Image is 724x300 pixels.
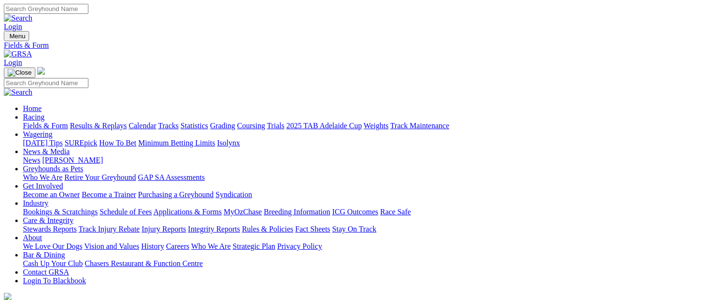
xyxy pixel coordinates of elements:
a: Greyhounds as Pets [23,165,83,173]
img: Search [4,88,32,97]
a: Track Injury Rebate [78,225,140,233]
a: Statistics [181,122,208,130]
a: Fact Sheets [295,225,330,233]
a: How To Bet [99,139,137,147]
span: Menu [10,33,25,40]
img: logo-grsa-white.png [37,67,45,75]
div: Wagering [23,139,720,147]
a: Applications & Forms [153,208,222,216]
a: Grading [210,122,235,130]
a: Syndication [216,190,252,199]
a: Careers [166,242,189,250]
a: About [23,233,42,242]
div: Greyhounds as Pets [23,173,720,182]
input: Search [4,4,88,14]
div: Care & Integrity [23,225,720,233]
a: Industry [23,199,48,207]
div: About [23,242,720,251]
a: ICG Outcomes [332,208,378,216]
a: Care & Integrity [23,216,74,224]
a: Who We Are [191,242,231,250]
img: Search [4,14,32,22]
div: Industry [23,208,720,216]
a: MyOzChase [224,208,262,216]
a: Fields & Form [23,122,68,130]
a: Weights [364,122,389,130]
a: Privacy Policy [277,242,322,250]
div: Get Involved [23,190,720,199]
a: Home [23,104,42,112]
a: Wagering [23,130,53,138]
a: Vision and Values [84,242,139,250]
a: Tracks [158,122,179,130]
a: Integrity Reports [188,225,240,233]
a: Stay On Track [332,225,376,233]
a: Isolynx [217,139,240,147]
a: Cash Up Your Club [23,259,83,267]
img: GRSA [4,50,32,58]
a: Bookings & Scratchings [23,208,97,216]
input: Search [4,78,88,88]
a: Who We Are [23,173,63,181]
button: Toggle navigation [4,31,29,41]
div: News & Media [23,156,720,165]
a: We Love Our Dogs [23,242,82,250]
a: [DATE] Tips [23,139,63,147]
a: Become an Owner [23,190,80,199]
a: Bar & Dining [23,251,65,259]
a: Fields & Form [4,41,720,50]
a: Login To Blackbook [23,277,86,285]
a: Results & Replays [70,122,127,130]
a: Race Safe [380,208,411,216]
a: News & Media [23,147,70,156]
a: GAP SA Assessments [138,173,205,181]
a: Login [4,22,22,31]
a: Contact GRSA [23,268,69,276]
div: Racing [23,122,720,130]
a: Track Maintenance [390,122,449,130]
a: Stewards Reports [23,225,76,233]
a: Calendar [129,122,156,130]
a: News [23,156,40,164]
a: Strategic Plan [233,242,275,250]
a: Purchasing a Greyhound [138,190,214,199]
a: Injury Reports [141,225,186,233]
a: Rules & Policies [242,225,293,233]
button: Toggle navigation [4,67,35,78]
a: Login [4,58,22,67]
a: [PERSON_NAME] [42,156,103,164]
a: Minimum Betting Limits [138,139,215,147]
a: History [141,242,164,250]
a: Retire Your Greyhound [65,173,136,181]
a: 2025 TAB Adelaide Cup [286,122,362,130]
div: Bar & Dining [23,259,720,268]
img: Close [8,69,32,77]
a: Get Involved [23,182,63,190]
a: Breeding Information [264,208,330,216]
a: Become a Trainer [82,190,136,199]
a: Racing [23,113,44,121]
a: Chasers Restaurant & Function Centre [85,259,203,267]
a: Schedule of Fees [99,208,151,216]
a: Trials [267,122,284,130]
a: SUREpick [65,139,97,147]
a: Coursing [237,122,265,130]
